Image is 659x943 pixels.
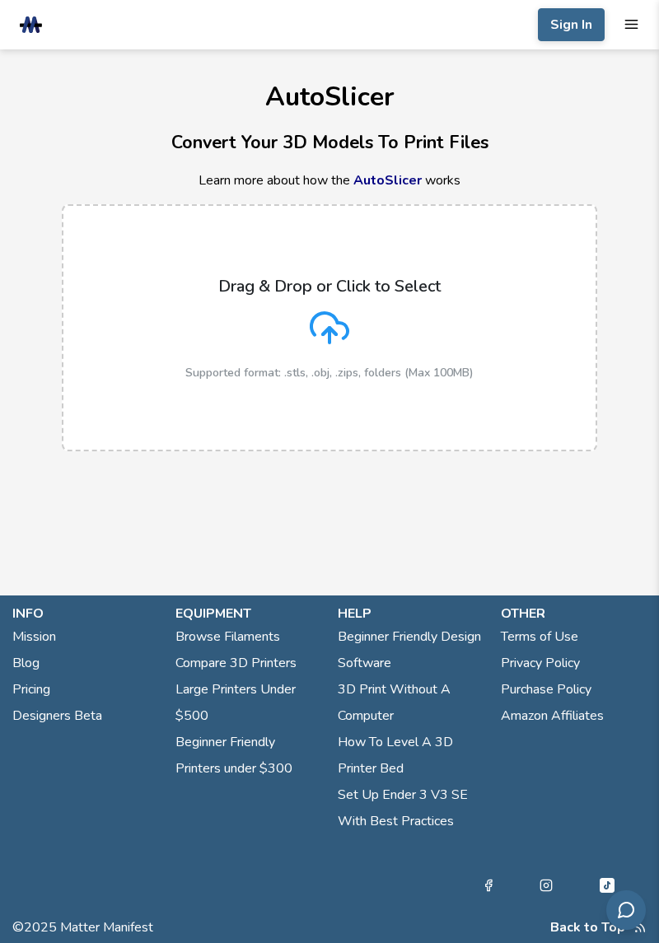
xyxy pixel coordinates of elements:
[338,782,484,834] a: Set Up Ender 3 V3 SE With Best Practices
[175,623,280,650] a: Browse Filaments
[338,729,484,782] a: How To Level A 3D Printer Bed
[175,650,297,676] a: Compare 3D Printers
[597,875,617,895] a: Tiktok
[550,920,625,935] button: Back to Top
[12,920,153,935] span: © 2025 Matter Manifest
[501,703,604,729] a: Amazon Affiliates
[338,676,484,729] a: 3D Print Without A Computer
[501,604,647,623] p: other
[12,604,159,623] p: info
[218,277,441,296] p: Drag & Drop or Click to Select
[175,729,322,782] a: Beginner Friendly Printers under $300
[501,650,580,676] a: Privacy Policy
[606,890,646,930] button: Send feedback via email
[338,604,484,623] p: help
[540,875,553,895] a: Instagram
[175,676,322,729] a: Large Printers Under $500
[501,676,591,703] a: Purchase Policy
[12,650,40,676] a: Blog
[12,703,102,729] a: Designers Beta
[185,366,474,380] p: Supported format: .stls, .obj, .zips, folders (Max 100MB)
[353,171,422,189] a: AutoSlicer
[633,920,647,935] a: RSS Feed
[12,676,50,703] a: Pricing
[538,8,605,41] button: Sign In
[624,16,639,32] button: mobile navigation menu
[501,623,578,650] a: Terms of Use
[12,623,56,650] a: Mission
[482,875,495,895] a: Facebook
[175,604,322,623] p: equipment
[338,623,484,676] a: Beginner Friendly Design Software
